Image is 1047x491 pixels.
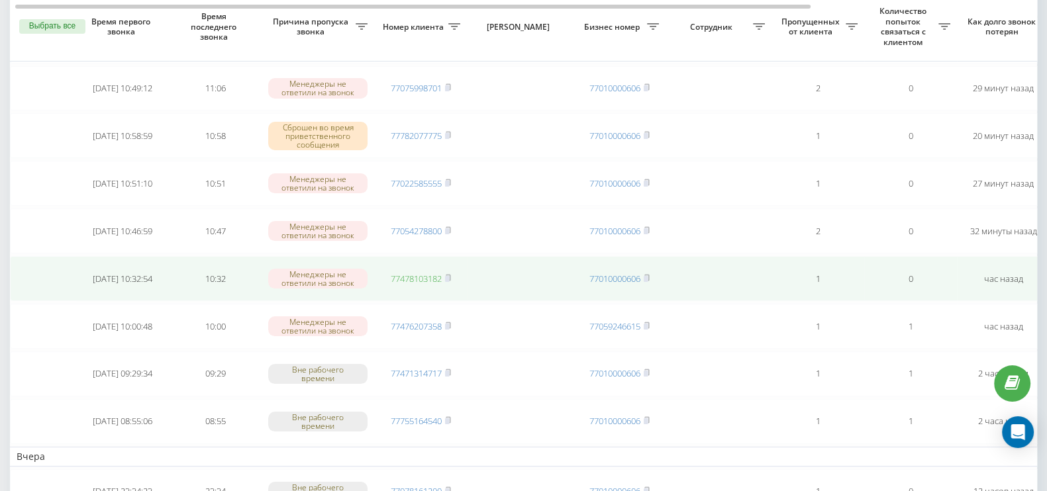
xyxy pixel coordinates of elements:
[268,412,368,431] div: Вне рабочего времени
[76,304,169,349] td: [DATE] 10:00:48
[864,161,957,206] td: 0
[772,66,864,111] td: 2
[268,173,368,193] div: Менеджеры не ответили на звонок
[169,113,262,158] td: 10:58
[169,208,262,253] td: 10:47
[1002,416,1034,448] div: Open Intercom Messenger
[772,351,864,396] td: 1
[391,415,442,427] a: 77755164540
[589,367,640,379] a: 77010000606
[772,161,864,206] td: 1
[864,208,957,253] td: 0
[864,399,957,444] td: 1
[864,66,957,111] td: 0
[772,399,864,444] td: 1
[268,122,368,151] div: Сброшен во время приветственного сообщения
[589,225,640,237] a: 77010000606
[391,177,442,189] a: 77022585555
[381,22,448,32] span: Номер клиента
[76,351,169,396] td: [DATE] 09:29:34
[589,273,640,285] a: 77010000606
[179,11,251,42] span: Время последнего звонка
[391,367,442,379] a: 77471314717
[589,82,640,94] a: 77010000606
[772,256,864,301] td: 1
[589,177,640,189] a: 77010000606
[864,113,957,158] td: 0
[589,130,640,142] a: 77010000606
[579,22,647,32] span: Бизнес номер
[87,17,158,37] span: Время первого звонка
[871,6,938,47] span: Количество попыток связаться с клиентом
[778,17,846,37] span: Пропущенных от клиента
[772,304,864,349] td: 1
[391,320,442,332] a: 77476207358
[672,22,753,32] span: Сотрудник
[76,256,169,301] td: [DATE] 10:32:54
[76,66,169,111] td: [DATE] 10:49:12
[169,399,262,444] td: 08:55
[268,17,356,37] span: Причина пропуска звонка
[76,399,169,444] td: [DATE] 08:55:06
[76,161,169,206] td: [DATE] 10:51:10
[864,304,957,349] td: 1
[169,351,262,396] td: 09:29
[391,82,442,94] a: 77075998701
[968,17,1039,37] span: Как долго звонок потерян
[864,351,957,396] td: 1
[19,19,85,34] button: Выбрать все
[589,415,640,427] a: 77010000606
[772,113,864,158] td: 1
[169,304,262,349] td: 10:00
[268,78,368,98] div: Менеджеры не ответили на звонок
[169,256,262,301] td: 10:32
[391,273,442,285] a: 77478103182
[268,221,368,241] div: Менеджеры не ответили на звонок
[76,208,169,253] td: [DATE] 10:46:59
[169,161,262,206] td: 10:51
[864,256,957,301] td: 0
[478,22,562,32] span: [PERSON_NAME]
[169,66,262,111] td: 11:06
[76,113,169,158] td: [DATE] 10:58:59
[268,316,368,336] div: Менеджеры не ответили на звонок
[391,130,442,142] a: 77782077775
[772,208,864,253] td: 2
[391,225,442,237] a: 77054278800
[268,269,368,289] div: Менеджеры не ответили на звонок
[268,364,368,384] div: Вне рабочего времени
[589,320,640,332] a: 77059246615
